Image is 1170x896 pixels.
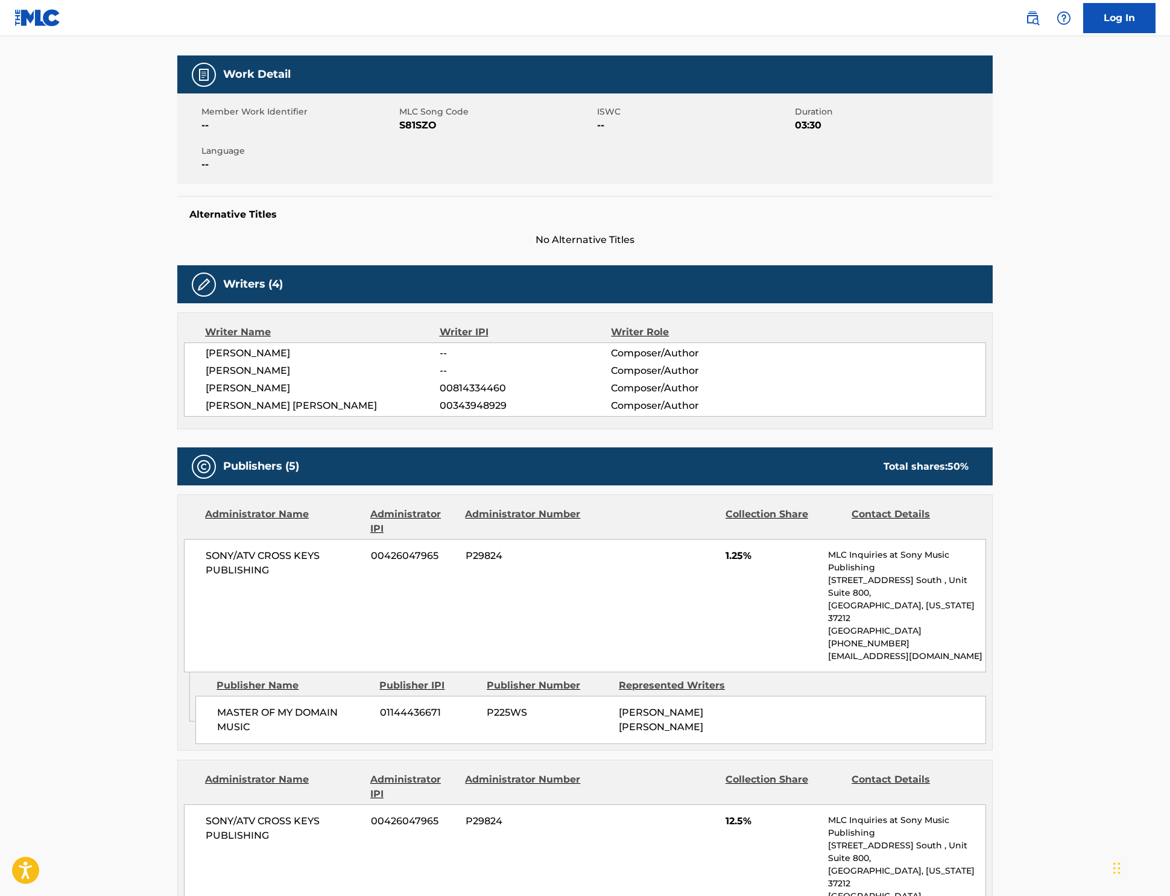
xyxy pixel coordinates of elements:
p: [PHONE_NUMBER] [828,637,985,650]
div: Publisher Name [217,678,370,693]
p: [STREET_ADDRESS] South , Unit Suite 800, [828,839,985,865]
img: search [1025,11,1040,25]
span: SONY/ATV CROSS KEYS PUBLISHING [206,814,362,843]
p: [GEOGRAPHIC_DATA], [US_STATE] 37212 [828,865,985,890]
span: 00426047965 [371,814,457,828]
span: 00814334460 [440,381,611,396]
span: 00343948929 [440,399,611,413]
span: -- [440,364,611,378]
a: Public Search [1020,6,1045,30]
span: ISWC [597,106,792,118]
span: MLC Song Code [399,106,594,118]
span: -- [201,157,396,172]
div: Administrator Name [205,507,361,536]
p: [EMAIL_ADDRESS][DOMAIN_NAME] [828,650,985,663]
img: Publishers [197,459,211,474]
p: [GEOGRAPHIC_DATA] [828,625,985,637]
div: Help [1052,6,1076,30]
div: Contact Details [852,772,969,801]
span: 00426047965 [371,549,457,563]
span: Duration [795,106,990,118]
div: Administrator Number [465,507,582,536]
img: Writers [197,277,211,292]
span: No Alternative Titles [177,233,993,247]
span: Member Work Identifier [201,106,396,118]
h5: Writers (4) [223,277,283,291]
span: 50 % [947,461,969,472]
div: Writer Name [205,325,440,339]
div: Represented Writers [619,678,742,693]
div: Writer Role [611,325,767,339]
div: Collection Share [726,772,843,801]
div: Administrator IPI [370,507,456,536]
span: 01144436671 [380,705,478,720]
span: Composer/Author [611,399,767,413]
div: Administrator Name [205,772,361,801]
p: [STREET_ADDRESS] South , Unit Suite 800, [828,574,985,599]
span: [PERSON_NAME] [206,364,440,378]
span: Language [201,145,396,157]
span: Composer/Author [611,381,767,396]
img: Work Detail [197,68,211,82]
p: [GEOGRAPHIC_DATA], [US_STATE] 37212 [828,599,985,625]
span: -- [201,118,396,133]
span: -- [440,346,611,361]
p: MLC Inquiries at Sony Music Publishing [828,549,985,574]
span: 1.25% [726,549,819,563]
span: 12.5% [726,814,819,828]
span: Composer/Author [611,346,767,361]
div: Administrator Number [465,772,582,801]
span: P29824 [466,549,583,563]
h5: Publishers (5) [223,459,299,473]
p: MLC Inquiries at Sony Music Publishing [828,814,985,839]
span: -- [597,118,792,133]
a: Log In [1083,3,1156,33]
img: help [1057,11,1071,25]
h5: Alternative Titles [189,209,981,221]
div: Administrator IPI [370,772,456,801]
span: SONY/ATV CROSS KEYS PUBLISHING [206,549,362,578]
div: Collection Share [726,507,843,536]
div: Publisher IPI [379,678,478,693]
iframe: Chat Widget [1110,838,1170,896]
span: MASTER OF MY DOMAIN MUSIC [217,705,371,734]
div: Drag [1113,850,1121,886]
span: [PERSON_NAME] [206,346,440,361]
span: [PERSON_NAME] [206,381,440,396]
div: Publisher Number [487,678,610,693]
div: Writer IPI [440,325,612,339]
span: [PERSON_NAME] [PERSON_NAME] [206,399,440,413]
span: 03:30 [795,118,990,133]
span: P225WS [487,705,610,720]
div: Contact Details [852,507,969,536]
span: S81SZO [399,118,594,133]
img: MLC Logo [14,9,61,27]
span: Composer/Author [611,364,767,378]
span: [PERSON_NAME] [PERSON_NAME] [619,707,703,733]
div: Total shares: [884,459,969,474]
h5: Work Detail [223,68,291,81]
span: P29824 [466,814,583,828]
